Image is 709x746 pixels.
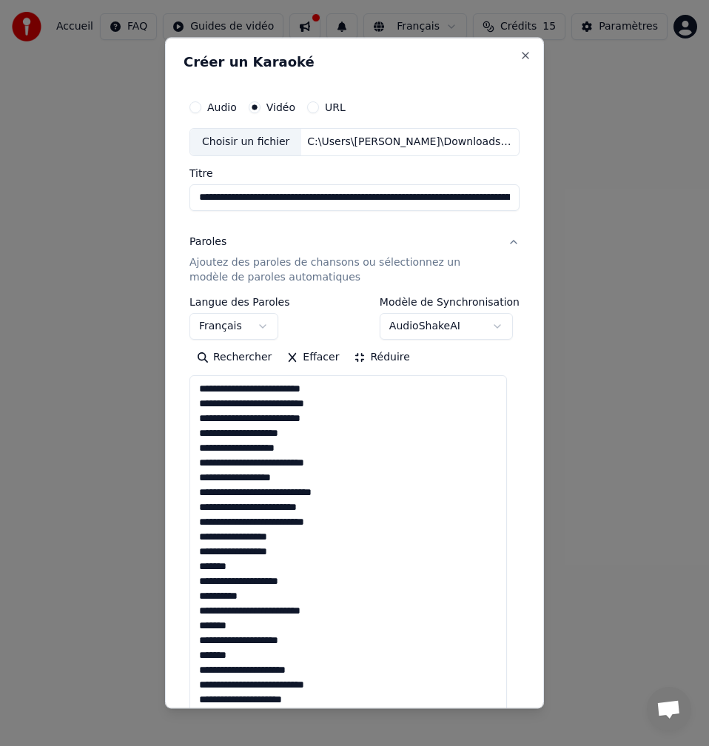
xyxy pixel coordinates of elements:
div: Paroles [189,235,226,249]
label: Modèle de Synchronisation [380,297,520,307]
button: Rechercher [189,346,279,369]
h2: Créer un Karaoké [184,56,525,69]
label: Titre [189,168,520,178]
label: Audio [207,102,237,112]
button: Effacer [279,346,346,369]
button: Réduire [346,346,417,369]
div: C:\Users\[PERSON_NAME]\Downloads\WAZOO - Un veau qui tète bien n’a pas besoin de foin - Le bon se... [301,135,519,149]
label: Langue des Paroles [189,297,290,307]
label: URL [325,102,346,112]
label: Vidéo [266,102,295,112]
button: ParolesAjoutez des paroles de chansons ou sélectionnez un modèle de paroles automatiques [189,223,520,297]
p: Ajoutez des paroles de chansons ou sélectionnez un modèle de paroles automatiques [189,255,496,285]
div: Choisir un fichier [190,129,301,155]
